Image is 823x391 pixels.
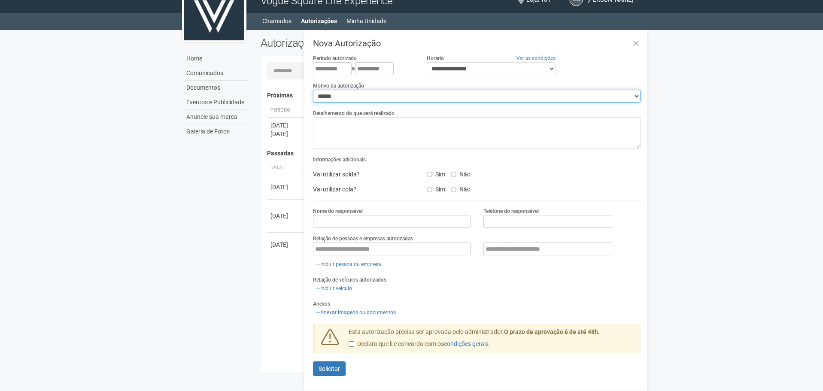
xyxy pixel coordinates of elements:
[184,95,248,110] a: Eventos e Publicidade
[184,124,248,139] a: Galeria de Fotos
[313,82,364,90] label: Motivo da autorização
[313,39,641,48] h3: Nova Autorização
[267,103,306,118] th: Período
[270,130,302,138] div: [DATE]
[313,308,398,317] a: Anexar imagens ou documentos
[184,81,248,95] a: Documentos
[313,260,384,269] a: Incluir pessoa ou empresa
[270,240,302,249] div: [DATE]
[444,340,489,347] a: condições gerais
[307,168,420,181] div: Vai utilizar solda?
[267,150,635,157] h4: Passadas
[270,121,302,130] div: [DATE]
[313,156,366,164] label: Informações adicionais
[451,183,471,193] label: Não
[349,341,354,347] input: Declaro que li e concordo com oscondições gerais
[346,15,386,27] a: Minha Unidade
[427,168,445,178] label: Sim
[427,55,444,62] label: Horário
[451,172,456,177] input: Não
[261,36,444,49] h2: Autorizações
[307,183,420,196] div: Vai utilizar cola?
[319,365,340,372] span: Solicitar
[267,161,306,175] th: Data
[270,183,302,191] div: [DATE]
[483,207,539,215] label: Telefone do responsável
[313,55,357,62] label: Período autorizado
[184,66,248,81] a: Comunicados
[313,284,355,293] a: Incluir veículo
[313,109,395,117] label: Detalhamento do que será realizado
[427,187,432,192] input: Sim
[313,361,346,376] button: Solicitar
[427,183,445,193] label: Sim
[504,328,600,335] strong: O prazo de aprovação é de até 48h.
[342,328,641,353] div: Esta autorização precisa ser aprovada pelo administrador.
[301,15,337,27] a: Autorizações
[184,110,248,124] a: Anuncie sua marca
[313,235,413,242] label: Relação de pessoas e empresas autorizadas
[451,168,471,178] label: Não
[516,55,556,61] a: Ver as condições
[313,62,413,75] div: a
[270,212,302,220] div: [DATE]
[262,15,292,27] a: Chamados
[451,187,456,192] input: Não
[313,300,330,308] label: Anexos
[184,52,248,66] a: Home
[313,276,386,284] label: Relação de veículos autorizados
[313,207,363,215] label: Nome do responsável
[427,172,432,177] input: Sim
[349,340,489,349] label: Declaro que li e concordo com os
[267,92,635,99] h4: Próximas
